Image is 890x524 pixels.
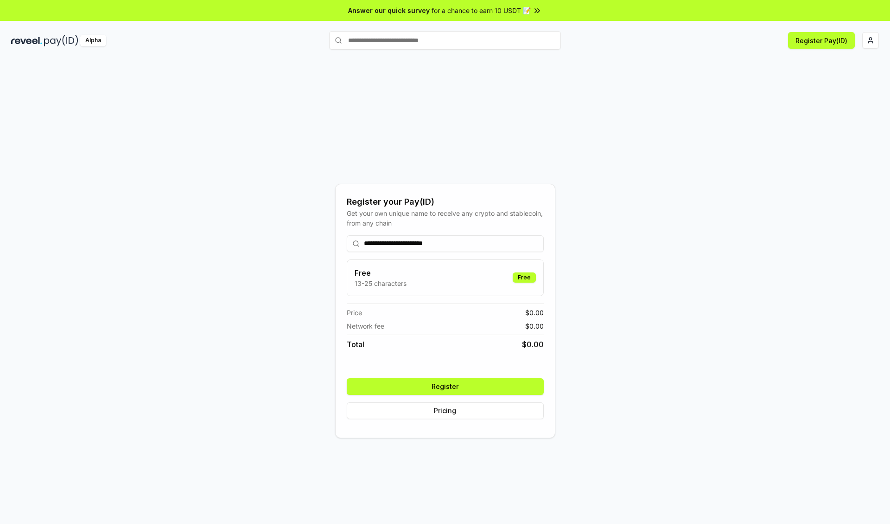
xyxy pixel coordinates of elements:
[355,278,407,288] p: 13-25 characters
[513,272,536,283] div: Free
[522,339,544,350] span: $ 0.00
[355,267,407,278] h3: Free
[347,321,384,331] span: Network fee
[347,339,364,350] span: Total
[347,402,544,419] button: Pricing
[525,321,544,331] span: $ 0.00
[347,195,544,208] div: Register your Pay(ID)
[348,6,430,15] span: Answer our quick survey
[44,35,78,46] img: pay_id
[525,308,544,317] span: $ 0.00
[347,378,544,395] button: Register
[347,308,362,317] span: Price
[11,35,42,46] img: reveel_dark
[80,35,106,46] div: Alpha
[788,32,855,49] button: Register Pay(ID)
[432,6,531,15] span: for a chance to earn 10 USDT 📝
[347,208,544,228] div: Get your own unique name to receive any crypto and stablecoin, from any chain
